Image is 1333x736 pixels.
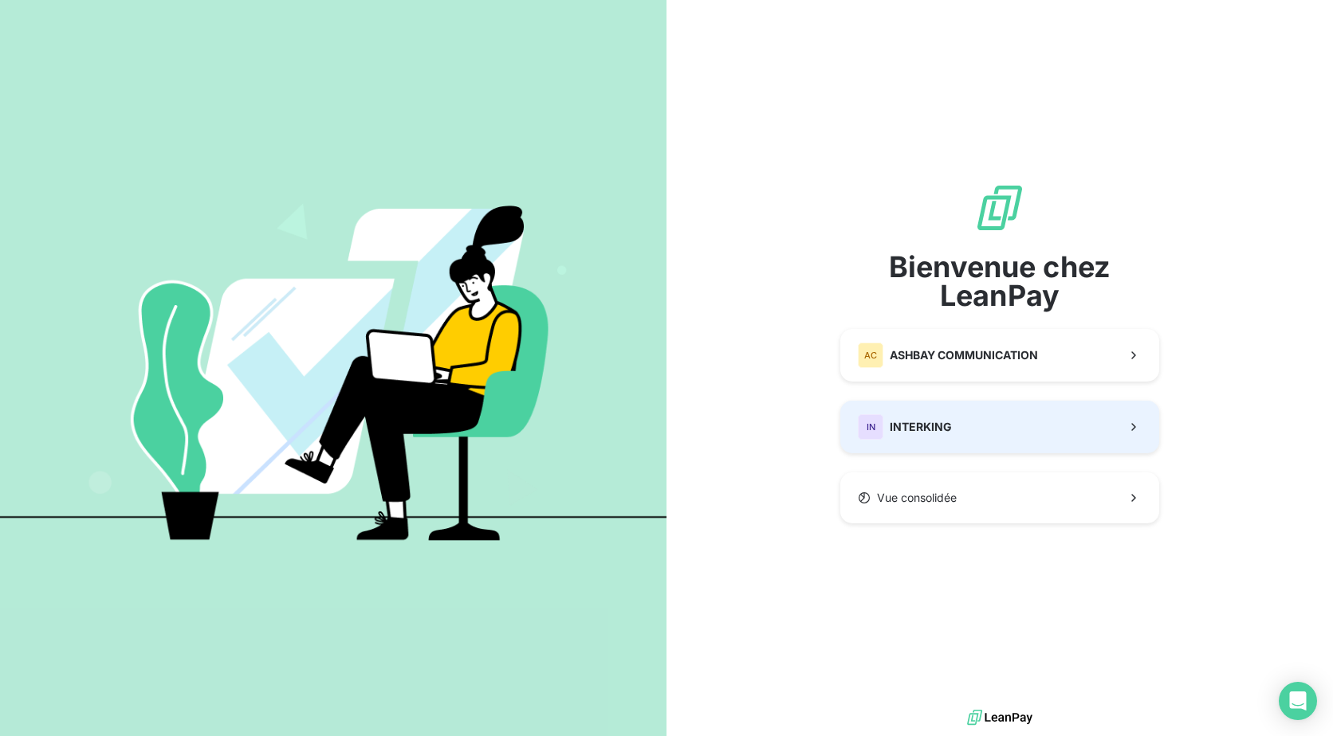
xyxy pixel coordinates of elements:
[840,329,1159,382] button: ACASHBAY COMMUNICATION
[890,419,952,435] span: INTERKING
[1279,682,1317,720] div: Open Intercom Messenger
[967,706,1032,730] img: logo
[858,343,883,368] div: AC
[840,401,1159,453] button: ININTERKING
[974,182,1025,233] img: logo sigle
[840,253,1159,310] span: Bienvenue chez LeanPay
[877,490,957,506] span: Vue consolidée
[890,347,1038,363] span: ASHBAY COMMUNICATION
[840,472,1159,523] button: Vue consolidée
[858,414,883,440] div: IN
